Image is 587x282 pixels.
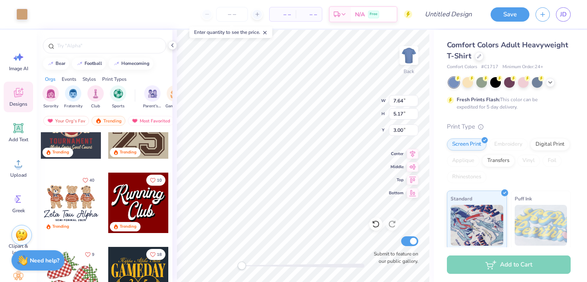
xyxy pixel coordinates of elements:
[491,7,529,22] button: Save
[556,7,571,22] a: JD
[502,64,543,71] span: Minimum Order: 24 +
[389,177,404,183] span: Top
[148,89,157,98] img: Parent's Weekend Image
[447,155,480,167] div: Applique
[5,243,32,256] span: Clipart & logos
[102,75,127,83] div: Print Types
[401,47,417,64] img: Back
[447,40,568,61] span: Comfort Colors Adult Heavyweight T-Shirt
[43,116,89,126] div: Your Org's Fav
[457,96,500,103] strong: Fresh Prints Flash:
[62,75,76,83] div: Events
[370,11,377,17] span: Free
[110,85,126,109] div: filter for Sports
[143,85,162,109] button: filter button
[45,75,56,83] div: Orgs
[447,138,487,151] div: Screen Print
[92,253,94,257] span: 9
[64,85,83,109] div: filter for Fraternity
[481,64,498,71] span: # C1717
[530,138,570,151] div: Digital Print
[301,10,317,19] span: – –
[113,61,120,66] img: trend_line.gif
[81,249,98,260] button: Like
[43,103,58,109] span: Sorority
[83,75,96,83] div: Styles
[9,65,28,72] span: Image AI
[190,27,272,38] div: Enter quantity to see the price.
[143,85,162,109] div: filter for Parent's Weekend
[43,58,69,70] button: bear
[157,253,162,257] span: 18
[389,164,404,170] span: Middle
[120,224,136,230] div: Trending
[120,149,136,155] div: Trending
[85,61,102,66] div: football
[52,224,69,230] div: Trending
[165,85,184,109] div: filter for Game Day
[89,178,94,182] span: 40
[451,194,472,203] span: Standard
[95,118,102,124] img: trending.gif
[56,61,65,66] div: bear
[146,249,165,260] button: Like
[79,175,98,186] button: Like
[389,151,404,157] span: Center
[121,61,150,66] div: homecoming
[489,138,528,151] div: Embroidery
[275,10,291,19] span: – –
[52,149,69,155] div: Trending
[447,171,487,183] div: Rhinestones
[9,101,27,107] span: Designs
[560,10,567,19] span: JD
[143,103,162,109] span: Parent's Weekend
[69,89,78,98] img: Fraternity Image
[110,85,126,109] button: filter button
[170,89,180,98] img: Game Day Image
[542,155,562,167] div: Foil
[457,96,557,111] div: This color can be expedited for 5 day delivery.
[72,58,106,70] button: football
[47,118,54,124] img: most_fav.gif
[91,89,100,98] img: Club Image
[404,68,414,75] div: Back
[114,89,123,98] img: Sports Image
[76,61,83,66] img: trend_line.gif
[447,122,571,131] div: Print Type
[216,7,248,22] input: – –
[30,257,59,264] strong: Need help?
[10,172,27,178] span: Upload
[128,116,174,126] div: Most Favorited
[46,89,56,98] img: Sorority Image
[112,103,125,109] span: Sports
[132,118,138,124] img: most_fav.gif
[92,116,125,126] div: Trending
[418,6,478,22] input: Untitled Design
[369,250,418,265] label: Submit to feature on our public gallery.
[165,103,184,109] span: Game Day
[165,85,184,109] button: filter button
[56,42,161,50] input: Try "Alpha"
[64,85,83,109] button: filter button
[12,207,25,214] span: Greek
[64,103,83,109] span: Fraternity
[482,155,515,167] div: Transfers
[517,155,540,167] div: Vinyl
[87,85,104,109] button: filter button
[146,175,165,186] button: Like
[87,85,104,109] div: filter for Club
[42,85,59,109] div: filter for Sorority
[451,205,503,246] img: Standard
[47,61,54,66] img: trend_line.gif
[238,262,246,270] div: Accessibility label
[515,205,567,246] img: Puff Ink
[42,85,59,109] button: filter button
[9,136,28,143] span: Add Text
[109,58,153,70] button: homecoming
[447,64,477,71] span: Comfort Colors
[355,10,365,19] span: N/A
[157,178,162,182] span: 10
[91,103,100,109] span: Club
[515,194,532,203] span: Puff Ink
[389,190,404,196] span: Bottom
